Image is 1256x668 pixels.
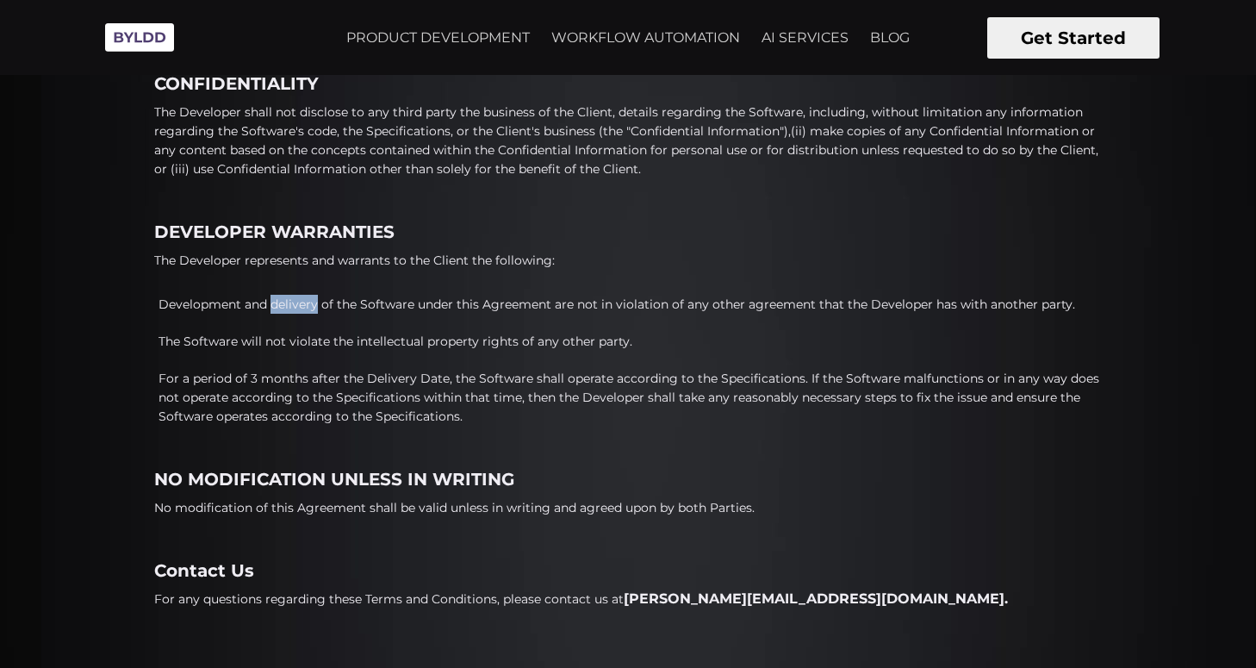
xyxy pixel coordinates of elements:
[336,16,540,59] a: PRODUCT DEVELOPMENT
[860,16,920,59] a: BLOG
[624,590,1008,607] span: [PERSON_NAME][EMAIL_ADDRESS][DOMAIN_NAME].
[190,102,290,113] div: Keywords by Traffic
[65,102,154,113] div: Domain Overview
[154,103,1102,178] p: The Developer shall not disclose to any third party the business of the Client, details regarding...
[154,222,1102,242] h4: DEVELOPER WARRANTIES
[154,74,1102,94] h4: CONFIDENTIALITY
[154,498,755,517] p: No modification of this Agreement shall be valid unless in writing and agreed upon by both Parties.
[987,17,1160,59] button: Get Started
[154,251,555,270] p: The Developer represents and warrants to the Client the following:
[96,14,183,61] img: Byldd - Product Development Company
[171,100,185,114] img: tab_keywords_by_traffic_grey.svg
[159,369,1102,426] p: For a period of 3 months after the Delivery Date, the Software shall operate according to the Spe...
[154,470,1102,490] h4: NO MODIFICATION UNLESS IN WRITING
[48,28,84,41] div: v 4.0.25
[28,28,41,41] img: logo_orange.svg
[751,16,859,59] a: AI SERVICES
[159,295,1102,314] p: Development and delivery of the Software under this Agreement are not in violation of any other a...
[154,561,1102,581] h4: Contact Us
[541,16,750,59] a: WORKFLOW AUTOMATION
[28,45,41,59] img: website_grey.svg
[47,100,60,114] img: tab_domain_overview_orange.svg
[45,45,190,59] div: Domain: [DOMAIN_NAME]
[159,332,1102,351] p: The Software will not violate the intellectual property rights of any other party.
[154,590,1008,609] p: For any questions regarding these Terms and Conditions, please contact us at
